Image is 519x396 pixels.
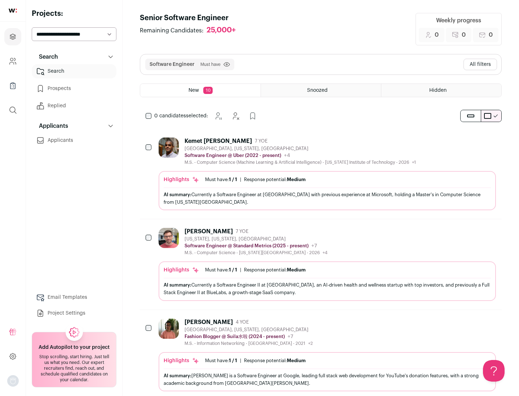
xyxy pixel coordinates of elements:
div: Response potential: [244,358,306,364]
span: selected: [154,112,208,120]
span: AI summary: [164,192,191,197]
div: Highlights [164,266,199,274]
div: [PERSON_NAME] [185,319,233,326]
a: Replied [32,99,116,113]
span: 10 [203,87,213,94]
div: [GEOGRAPHIC_DATA], [US_STATE], [GEOGRAPHIC_DATA] [185,146,416,152]
span: Hidden [429,88,447,93]
img: wellfound-shorthand-0d5821cbd27db2630d0214b213865d53afaa358527fdda9d0ea32b1df1b89c2c.svg [9,9,17,13]
iframe: Help Scout Beacon - Open [483,360,505,382]
span: 4 YOE [236,319,249,325]
span: +7 [311,243,317,248]
p: Applicants [35,122,68,130]
p: Software Engineer @ Uber (2022 - present) [185,153,281,158]
img: ebffc8b94a612106133ad1a79c5dcc917f1f343d62299c503ebb759c428adb03.jpg [159,319,179,339]
ul: | [205,358,306,364]
p: Fashion Blogger @ Suila水啦 (2024 - present) [185,334,285,339]
span: 0 [462,31,466,39]
h2: Add Autopilot to your project [39,344,110,351]
a: Applicants [32,133,116,148]
div: Stop scrolling, start hiring. Just tell us what you need. Our expert recruiters find, reach out, ... [36,354,112,383]
div: M.S. - Computer Science (Machine Learning & Artificial Intelligence) - [US_STATE] Institute of Te... [185,159,416,165]
h2: Projects: [32,9,116,19]
img: nopic.png [7,375,19,387]
span: 1 / 1 [229,358,237,363]
p: Software Engineer @ Standard Metrics (2025 - present) [185,243,309,249]
a: Hidden [381,84,501,97]
a: Prospects [32,81,116,96]
button: All filters [463,59,497,70]
a: [PERSON_NAME] 7 YOE [US_STATE], [US_STATE], [GEOGRAPHIC_DATA] Software Engineer @ Standard Metric... [159,228,496,301]
span: Must have [200,62,221,67]
button: Hide [228,109,243,123]
span: Snoozed [307,88,328,93]
div: [GEOGRAPHIC_DATA], [US_STATE], [GEOGRAPHIC_DATA] [185,327,313,333]
img: 1d26598260d5d9f7a69202d59cf331847448e6cffe37083edaed4f8fc8795bfe [159,138,179,158]
span: +4 [284,153,290,158]
div: M.S. - Information Networking - [GEOGRAPHIC_DATA] - 2021 [185,341,313,346]
div: Response potential: [244,267,306,273]
div: Highlights [164,357,199,364]
img: 92c6d1596c26b24a11d48d3f64f639effaf6bd365bf059bea4cfc008ddd4fb99.jpg [159,228,179,248]
ul: | [205,177,306,183]
span: Remaining Candidates: [140,26,204,35]
div: Must have: [205,267,237,273]
div: [PERSON_NAME] is a Software Engineer at Google, leading full stack web development for YouTube's ... [164,372,491,387]
div: Response potential: [244,177,306,183]
span: 0 [489,31,493,39]
p: Search [35,53,58,61]
div: Currently a Software Engineer at [GEOGRAPHIC_DATA] with previous experience at Microsoft, holding... [164,191,491,206]
div: Kemet [PERSON_NAME] [185,138,252,145]
span: 0 candidates [154,113,186,118]
a: Search [32,64,116,78]
span: 0 [435,31,439,39]
button: Add to Prospects [245,109,260,123]
span: AI summary: [164,373,191,378]
a: Company and ATS Settings [4,53,21,70]
a: Project Settings [32,306,116,320]
span: AI summary: [164,283,191,287]
button: Open dropdown [7,375,19,387]
a: Kemet [PERSON_NAME] 7 YOE [GEOGRAPHIC_DATA], [US_STATE], [GEOGRAPHIC_DATA] Software Engineer @ Ub... [159,138,496,210]
span: Medium [287,358,306,363]
button: Search [32,50,116,64]
span: +1 [412,160,416,165]
span: 7 YOE [255,138,267,144]
span: +2 [308,341,313,346]
span: +7 [288,334,293,339]
span: Medium [287,177,306,182]
button: Snooze [211,109,225,123]
a: Company Lists [4,77,21,94]
div: [PERSON_NAME] [185,228,233,235]
div: Weekly progress [436,16,481,25]
button: Applicants [32,119,116,133]
span: 1 / 1 [229,177,237,182]
ul: | [205,267,306,273]
div: Currently a Software Engineer II at [GEOGRAPHIC_DATA], an AI-driven health and wellness startup w... [164,281,491,296]
button: Software Engineer [150,61,195,68]
div: Must have: [205,358,237,364]
div: Highlights [164,176,199,183]
div: M.S. - Computer Science - [US_STATE][GEOGRAPHIC_DATA] - 2026 [185,250,328,256]
span: 1 / 1 [229,267,237,272]
span: New [188,88,199,93]
a: Snoozed [261,84,381,97]
span: +4 [323,251,328,255]
div: 25,000+ [207,26,236,35]
div: Must have: [205,177,237,183]
span: Medium [287,267,306,272]
a: [PERSON_NAME] 4 YOE [GEOGRAPHIC_DATA], [US_STATE], [GEOGRAPHIC_DATA] Fashion Blogger @ Suila水啦 (2... [159,319,496,391]
h1: Senior Software Engineer [140,13,243,23]
a: Add Autopilot to your project Stop scrolling, start hiring. Just tell us what you need. Our exper... [32,332,116,387]
div: [US_STATE], [US_STATE], [GEOGRAPHIC_DATA] [185,236,328,242]
a: Projects [4,28,21,45]
a: Email Templates [32,290,116,305]
span: 7 YOE [236,229,248,234]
